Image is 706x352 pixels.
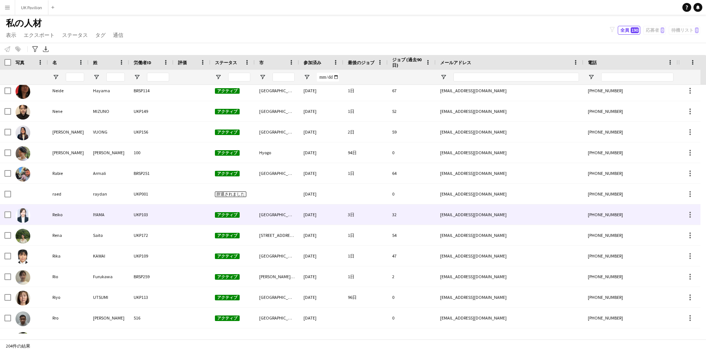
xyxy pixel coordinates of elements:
div: raydan [89,184,129,204]
span: メールアドレス [440,60,471,65]
span: アクティブ [215,109,240,114]
div: [PHONE_NUMBER] [583,101,678,121]
span: 表示 [6,32,16,38]
app-action-btn: 高度なフィルター [31,45,40,54]
span: エクスポート [24,32,55,38]
div: 1日 [343,225,388,245]
a: タグ [92,30,109,40]
div: MIZUNO [89,101,129,121]
img: Riyo UTSUMI [16,291,30,306]
button: フィルターメニューを開く [440,74,447,80]
img: Rui FUKUE [16,332,30,347]
div: [PHONE_NUMBER] [583,308,678,328]
div: 1日 [343,266,388,287]
span: アクティブ [215,171,240,176]
input: 労働者ID フィルター入力 [147,73,169,82]
button: フィルターメニューを開く [215,74,222,80]
span: 名 [52,60,57,65]
div: [GEOGRAPHIC_DATA] [255,287,299,307]
span: 写真 [16,60,24,65]
div: [EMAIL_ADDRESS][DOMAIN_NAME] [436,246,583,266]
div: [EMAIL_ADDRESS][DOMAIN_NAME] [436,287,583,307]
button: フィルターメニューを開く [588,74,594,80]
a: 通信 [110,30,126,40]
div: Furukawa [89,266,129,287]
div: 54 [388,225,436,245]
img: Neide Hayama [16,84,30,99]
div: [DATE] [299,163,343,183]
span: 労働者ID [134,60,151,65]
span: アクティブ [215,212,240,218]
button: フィルターメニューを開く [134,74,140,80]
div: [PHONE_NUMBER] [583,225,678,245]
div: 1日 [343,101,388,121]
div: [PHONE_NUMBER] [583,287,678,307]
span: アクティブ [215,233,240,238]
div: 100 [129,142,174,163]
div: BRSP114 [129,80,174,101]
div: 0 [388,308,436,328]
button: フィルターメニューを開く [52,74,59,80]
div: 59 [388,122,436,142]
div: IYAMA [89,204,129,225]
img: Nguyen VUONG [16,125,30,140]
div: [PERSON_NAME] [48,122,89,142]
div: 47 [388,246,436,266]
div: [PERSON_NAME] [48,142,89,163]
div: VUONG [89,122,129,142]
div: [EMAIL_ADDRESS][DOMAIN_NAME] [436,184,583,204]
div: UKP172 [129,225,174,245]
div: [STREET_ADDRESS][PERSON_NAME] [255,225,299,245]
a: ステータス [59,30,91,40]
span: ステータス [215,60,237,65]
div: [GEOGRAPHIC_DATA] [255,204,299,225]
div: [DATE] [299,225,343,245]
span: 電話 [588,60,597,65]
div: [DATE] [299,266,343,287]
div: [PHONE_NUMBER] [583,80,678,101]
div: [DATE] [299,328,343,349]
div: 0 [388,287,436,307]
div: [GEOGRAPHIC_DATA] [255,80,299,101]
span: タグ [95,32,106,38]
button: フィルターメニューを開く [93,74,100,80]
div: 0 [388,184,436,204]
div: UTSUMI [89,287,129,307]
div: 0 [388,142,436,163]
div: 48 [388,328,436,349]
span: ジョブ (過去90日) [392,57,422,68]
div: UKP156 [129,122,174,142]
div: 1日 [343,163,388,183]
span: アクティブ [215,88,240,94]
div: Rio [48,266,89,287]
input: ステータス フィルター入力 [228,73,250,82]
div: BRSP259 [129,266,174,287]
img: Rio Furukawa [16,270,30,285]
span: アクティブ [215,315,240,321]
a: エクスポート [21,30,58,40]
div: [EMAIL_ADDRESS][DOMAIN_NAME] [436,101,583,121]
button: フィルターメニューを開く [259,74,266,80]
div: [EMAIL_ADDRESS][DOMAIN_NAME] [436,328,583,349]
div: raed [48,184,89,204]
div: BRSP211 [129,328,174,349]
div: 67 [388,80,436,101]
input: 参加済み フィルター入力 [317,73,339,82]
div: [DATE] [299,122,343,142]
div: [EMAIL_ADDRESS][DOMAIN_NAME] [436,225,583,245]
span: 190 [631,27,639,33]
input: 市 フィルター入力 [273,73,295,82]
div: [PHONE_NUMBER] [583,246,678,266]
div: [PHONE_NUMBER] [583,122,678,142]
div: [EMAIL_ADDRESS][DOMAIN_NAME] [436,308,583,328]
div: Nishinomiya, Mondosou18-68-305 [255,328,299,349]
div: [PERSON_NAME][STREET_ADDRESS][PERSON_NAME][DATE] [255,266,299,287]
div: 96日 [343,287,388,307]
span: アクティブ [215,295,240,300]
div: UKP109 [129,246,174,266]
span: 姓 [93,60,97,65]
img: Rika KAWAI [16,249,30,264]
img: Rena Saito [16,229,30,244]
span: 最後のジョブ [348,60,374,65]
div: 52 [388,101,436,121]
